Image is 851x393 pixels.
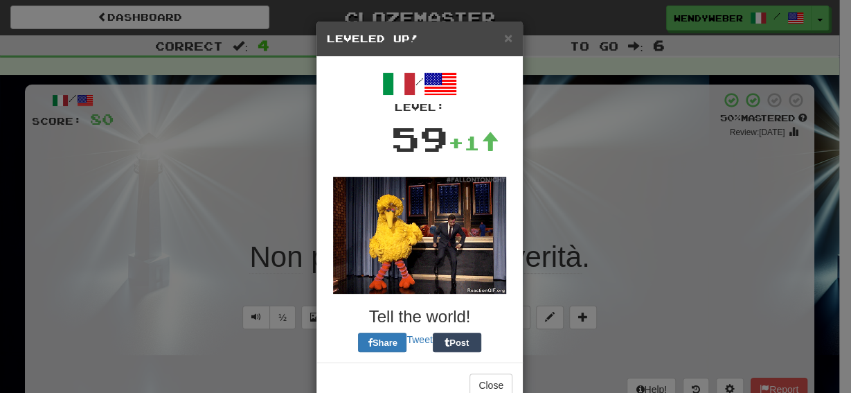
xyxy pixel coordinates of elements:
div: +1 [448,129,499,157]
button: Post [433,333,481,352]
button: Share [358,333,406,352]
img: big-bird-dfe9672fae860091fcf6a06443af7cad9ede96569e196c6f5e6e39cc9ba8cdde.gif [333,177,506,294]
h3: Tell the world! [327,308,512,326]
div: / [327,67,512,114]
div: 59 [391,114,448,163]
div: Level: [327,101,512,114]
span: × [504,30,512,46]
a: Tweet [406,334,432,345]
h5: Leveled Up! [327,32,512,46]
button: Close [504,30,512,45]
